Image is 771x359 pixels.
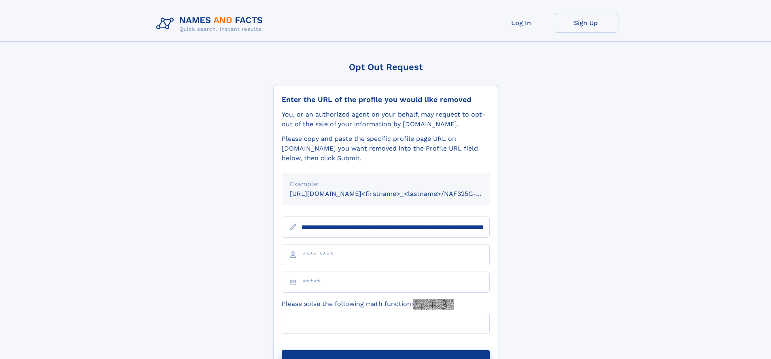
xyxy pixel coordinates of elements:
[282,134,490,163] div: Please copy and paste the specific profile page URL on [DOMAIN_NAME] you want removed into the Pr...
[290,179,482,189] div: Example:
[489,13,554,33] a: Log In
[282,299,454,310] label: Please solve the following math function:
[554,13,618,33] a: Sign Up
[290,190,505,198] small: [URL][DOMAIN_NAME]<firstname>_<lastname>/NAF325G-xxxxxxxx
[153,13,270,35] img: Logo Names and Facts
[282,110,490,129] div: You, or an authorized agent on your behalf, may request to opt-out of the sale of your informatio...
[282,95,490,104] div: Enter the URL of the profile you would like removed
[273,62,498,72] div: Opt Out Request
